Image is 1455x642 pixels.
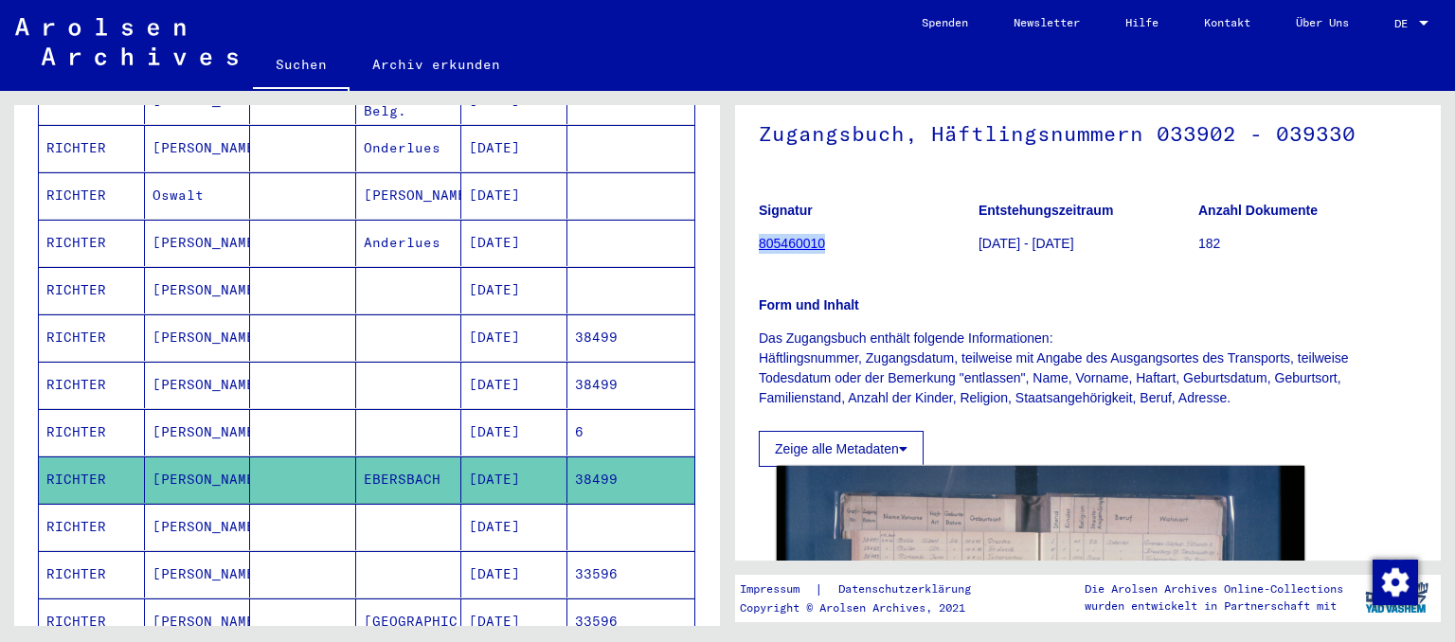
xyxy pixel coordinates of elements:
p: Die Arolsen Archives Online-Collections [1085,580,1343,597]
mat-cell: RICHTER [39,125,145,171]
mat-cell: [DATE] [461,314,567,361]
b: Entstehungszeitraum [979,203,1113,218]
mat-cell: Anderlues [356,220,462,266]
mat-cell: [PERSON_NAME] [145,125,251,171]
mat-cell: [PERSON_NAME] [145,314,251,361]
img: Zustimmung ändern [1373,560,1418,605]
mat-cell: [PERSON_NAME]. [356,172,462,219]
mat-cell: 33596 [567,551,695,597]
mat-cell: Onderlues [356,125,462,171]
img: yv_logo.png [1361,574,1432,621]
mat-cell: RICHTER [39,551,145,597]
a: Datenschutzerklärung [823,580,994,599]
mat-cell: RICHTER [39,220,145,266]
b: Anzahl Dokumente [1198,203,1318,218]
mat-cell: [PERSON_NAME] [145,220,251,266]
mat-cell: [PERSON_NAME] [145,456,251,503]
mat-cell: RICHTER [39,267,145,313]
mat-cell: [DATE] [461,362,567,408]
mat-cell: [DATE] [461,551,567,597]
mat-cell: RICHTER [39,504,145,550]
mat-cell: [DATE] [461,409,567,455]
mat-cell: [PERSON_NAME] [145,504,251,550]
p: [DATE] - [DATE] [979,234,1197,254]
mat-cell: RICHTER [39,314,145,361]
p: wurden entwickelt in Partnerschaft mit [1085,597,1343,615]
b: Form und Inhalt [759,297,859,312]
mat-cell: RICHTER [39,409,145,455]
mat-cell: RICHTER [39,362,145,408]
mat-cell: [PERSON_NAME] [145,409,251,455]
mat-cell: [PERSON_NAME] [145,362,251,408]
a: Suchen [253,42,350,91]
mat-cell: [PERSON_NAME] [145,267,251,313]
img: Arolsen_neg.svg [15,18,238,65]
mat-cell: 38499 [567,456,695,503]
mat-cell: Oswalt [145,172,251,219]
p: 182 [1198,234,1417,254]
p: Copyright © Arolsen Archives, 2021 [740,599,994,616]
mat-cell: EBERSBACH [356,456,462,503]
mat-cell: RICHTER [39,456,145,503]
mat-cell: 38499 [567,314,695,361]
mat-cell: [DATE] [461,220,567,266]
a: Impressum [740,580,815,599]
mat-cell: [DATE] [461,125,567,171]
button: Zeige alle Metadaten [759,431,924,467]
mat-cell: 6 [567,409,695,455]
mat-cell: [DATE] [461,172,567,219]
b: Signatur [759,203,813,218]
mat-cell: [PERSON_NAME] [145,551,251,597]
a: 805460010 [759,236,825,251]
mat-cell: [DATE] [461,267,567,313]
h1: Zugangsbuch, Häftlingsnummern 033902 - 039330 [759,90,1417,173]
a: Archiv erkunden [350,42,523,87]
div: | [740,580,994,599]
mat-cell: [DATE] [461,504,567,550]
p: Das Zugangsbuch enthält folgende Informationen: Häftlingsnummer, Zugangsdatum, teilweise mit Anga... [759,329,1417,408]
mat-cell: 38499 [567,362,695,408]
span: DE [1394,17,1415,30]
mat-cell: [DATE] [461,456,567,503]
mat-cell: RICHTER [39,172,145,219]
